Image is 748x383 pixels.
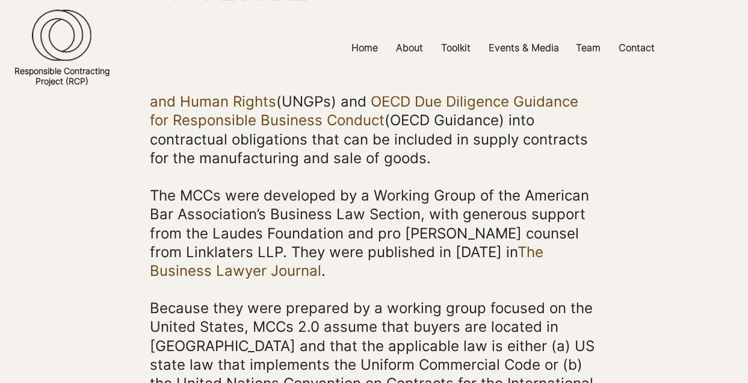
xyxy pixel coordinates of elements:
[387,34,432,61] a: About
[14,66,110,86] a: Responsible ContractingProject (RCP)
[150,55,592,167] span: The ABA Working Group Model Contract Clauses 2.0 (2021), aka the MCCs 2.0, translate the (UNGPs) ...
[435,34,477,61] p: Toolkit
[150,243,543,279] a: The Business Lawyer Journal
[258,34,748,61] nav: Site
[432,34,480,61] a: Toolkit
[613,34,661,61] p: Contact
[345,34,384,61] p: Home
[342,34,387,61] a: Home
[480,34,567,61] a: Events & Media
[483,34,565,61] p: Events & Media
[567,34,610,61] a: Team
[610,34,664,61] a: Contact
[150,187,589,279] span: The MCCs were developed by a Working Group of the American Bar Association’s Business Law Section...
[390,34,429,61] p: About
[150,93,578,129] a: OECD Due Diligence Guidance for Responsible Business Conduct
[570,34,607,61] p: Team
